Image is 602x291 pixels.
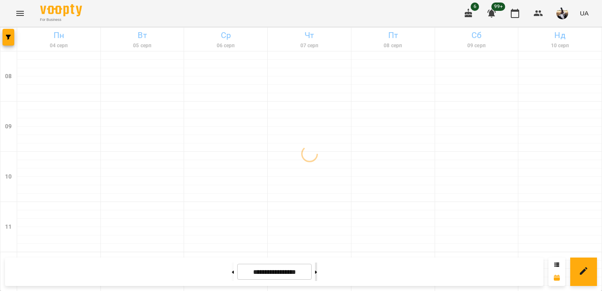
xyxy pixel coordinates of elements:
[5,222,12,232] h6: 11
[353,29,433,42] h6: Пт
[556,8,568,19] img: 947f4ccfa426267cd88e7c9c9125d1cd.jfif
[40,17,82,23] span: For Business
[40,4,82,16] img: Voopty Logo
[185,42,266,50] h6: 06 серп
[269,29,350,42] h6: Чт
[5,72,12,81] h6: 08
[18,29,99,42] h6: Пн
[471,3,479,11] span: 6
[436,29,517,42] h6: Сб
[520,29,600,42] h6: Нд
[269,42,350,50] h6: 07 серп
[102,42,183,50] h6: 05 серп
[18,42,99,50] h6: 04 серп
[520,42,600,50] h6: 10 серп
[436,42,517,50] h6: 09 серп
[580,9,589,18] span: UA
[5,172,12,181] h6: 10
[10,3,30,23] button: Menu
[353,42,433,50] h6: 08 серп
[185,29,266,42] h6: Ср
[492,3,505,11] span: 99+
[576,5,592,21] button: UA
[102,29,183,42] h6: Вт
[5,122,12,131] h6: 09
